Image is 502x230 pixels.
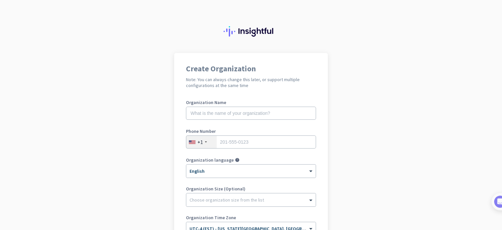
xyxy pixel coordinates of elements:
[186,186,316,191] label: Organization Size (Optional)
[186,100,316,105] label: Organization Name
[197,139,203,145] div: +1
[186,215,316,220] label: Organization Time Zone
[235,158,240,162] i: help
[186,158,234,162] label: Organization language
[186,129,316,133] label: Phone Number
[186,135,316,149] input: 201-555-0123
[186,65,316,73] h1: Create Organization
[186,77,316,88] h2: Note: You can always change this later, or support multiple configurations at the same time
[224,26,278,37] img: Insightful
[186,107,316,120] input: What is the name of your organization?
